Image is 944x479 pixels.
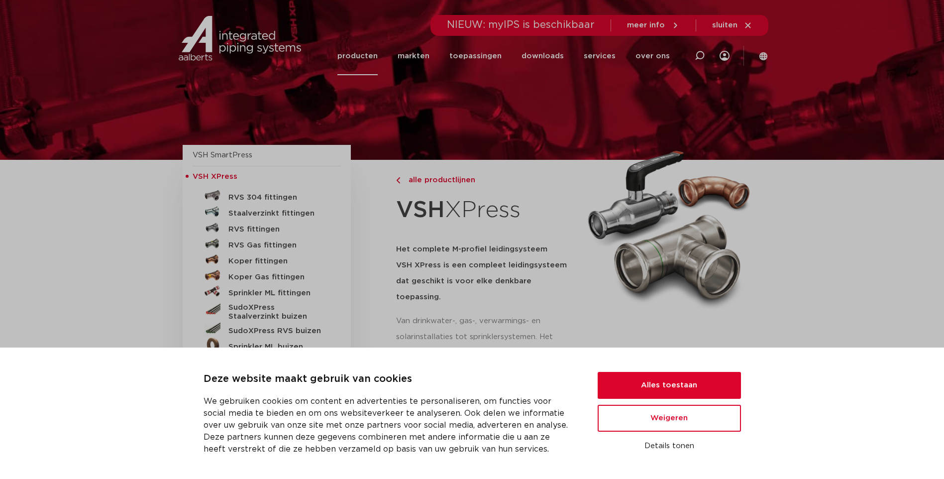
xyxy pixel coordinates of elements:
h5: SudoXPress RVS buizen [228,327,327,336]
h5: Sprinkler ML fittingen [228,289,327,298]
a: Koper fittingen [193,251,341,267]
a: alle productlijnen [396,174,576,186]
a: meer info [627,21,680,30]
img: chevron-right.svg [396,177,400,184]
span: sluiten [712,21,737,29]
h5: RVS Gas fittingen [228,241,327,250]
a: SudoXPress Staalverzinkt buizen [193,299,341,321]
nav: Menu [337,37,670,75]
a: downloads [522,37,564,75]
a: VSH SmartPress [193,151,252,159]
h5: Staalverzinkt fittingen [228,209,327,218]
a: SudoXPress RVS buizen [193,321,341,337]
a: services [584,37,616,75]
a: over ons [635,37,670,75]
a: RVS fittingen [193,220,341,236]
h5: Het complete M-profiel leidingsysteem VSH XPress is een compleet leidingsysteem dat geschikt is v... [396,241,576,305]
span: meer info [627,21,665,29]
span: NIEUW: myIPS is beschikbaar [447,20,595,30]
a: Sprinkler ML fittingen [193,283,341,299]
h1: XPress [396,191,576,230]
strong: VSH [396,199,445,222]
a: Sprinkler ML buizen [193,337,341,353]
button: Details tonen [598,438,741,455]
a: RVS Gas fittingen [193,236,341,251]
h5: Koper Gas fittingen [228,273,327,282]
p: Deze website maakt gebruik van cookies [204,371,574,387]
p: Van drinkwater-, gas-, verwarmings- en solarinstallaties tot sprinklersystemen. Het assortiment b... [396,313,576,361]
a: sluiten [712,21,752,30]
h5: RVS 304 fittingen [228,193,327,202]
p: We gebruiken cookies om content en advertenties te personaliseren, om functies voor social media ... [204,395,574,455]
a: toepassingen [449,37,502,75]
h5: SudoXPress Staalverzinkt buizen [228,303,327,321]
a: Staalverzinkt fittingen [193,204,341,220]
button: Alles toestaan [598,372,741,399]
a: producten [337,37,378,75]
span: alle productlijnen [403,176,475,184]
a: RVS 304 fittingen [193,188,341,204]
h5: Koper fittingen [228,257,327,266]
button: Weigeren [598,405,741,432]
h5: RVS fittingen [228,225,327,234]
a: Koper Gas fittingen [193,267,341,283]
a: markten [398,37,429,75]
span: VSH XPress [193,173,237,180]
h5: Sprinkler ML buizen [228,343,327,352]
